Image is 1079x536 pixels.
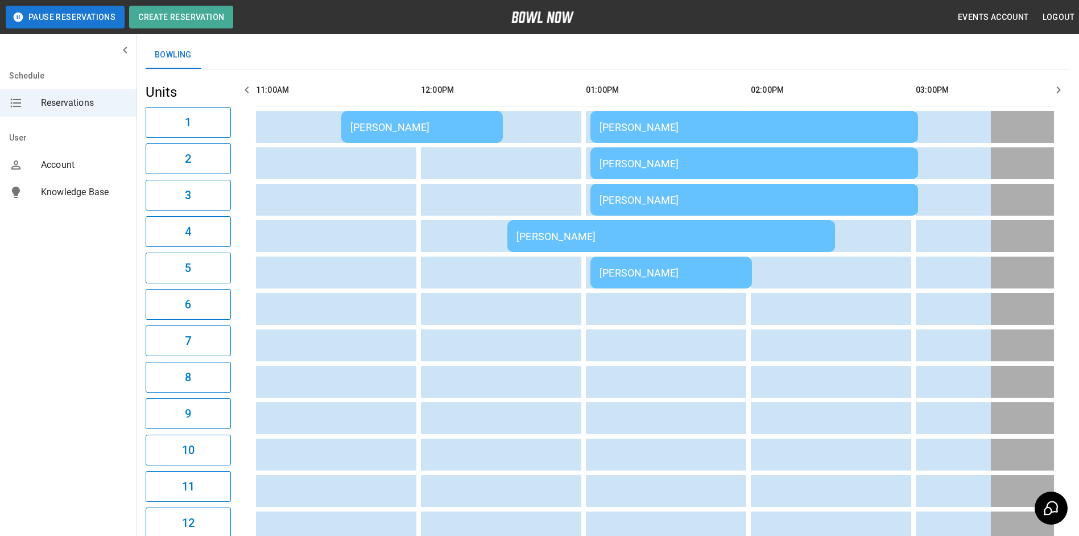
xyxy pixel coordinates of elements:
[185,368,191,386] h6: 8
[146,107,231,138] button: 1
[41,185,127,199] span: Knowledge Base
[146,42,201,69] button: Bowling
[129,6,233,28] button: Create Reservation
[146,216,231,247] button: 4
[185,259,191,277] h6: 5
[600,267,743,279] div: [PERSON_NAME]
[421,74,581,106] th: 12:00PM
[185,332,191,350] h6: 7
[185,222,191,241] h6: 4
[600,158,909,170] div: [PERSON_NAME]
[1038,7,1079,28] button: Logout
[256,74,416,106] th: 11:00AM
[146,42,1070,69] div: inventory tabs
[185,113,191,131] h6: 1
[6,6,125,28] button: Pause Reservations
[41,96,127,110] span: Reservations
[182,514,195,532] h6: 12
[600,121,909,133] div: [PERSON_NAME]
[600,194,909,206] div: [PERSON_NAME]
[350,121,494,133] div: [PERSON_NAME]
[516,230,826,242] div: [PERSON_NAME]
[146,83,231,101] h5: Units
[146,362,231,393] button: 8
[185,405,191,423] h6: 9
[146,398,231,429] button: 9
[953,7,1033,28] button: Events Account
[41,158,127,172] span: Account
[511,11,574,23] img: logo
[185,186,191,204] h6: 3
[185,295,191,314] h6: 6
[146,143,231,174] button: 2
[182,441,195,459] h6: 10
[146,435,231,465] button: 10
[146,180,231,211] button: 3
[146,253,231,283] button: 5
[146,289,231,320] button: 6
[185,150,191,168] h6: 2
[146,325,231,356] button: 7
[182,477,195,496] h6: 11
[146,471,231,502] button: 11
